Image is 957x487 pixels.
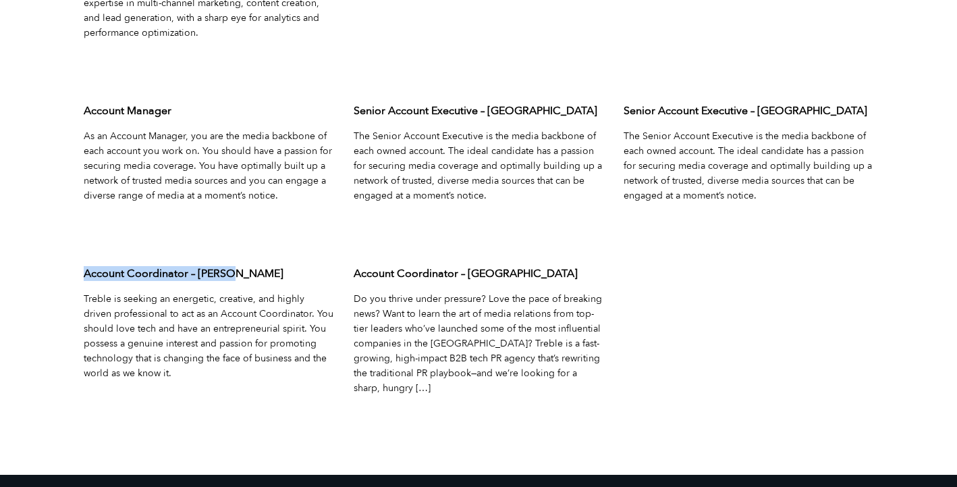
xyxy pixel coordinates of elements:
h3: Senior Account Executive – [GEOGRAPHIC_DATA] [624,103,873,118]
p: The Senior Account Executive is the media backbone of each owned account. The ideal candidate has... [624,129,873,203]
h3: Account Coordinator – [PERSON_NAME] [84,266,333,281]
p: Treble is seeking an energetic, creative, and highly driven professional to act as an Account Coo... [84,292,333,381]
p: Do you thrive under pressure? Love the pace of breaking news? Want to learn the art of media rela... [354,292,603,396]
p: The Senior Account Executive is the media backbone of each owned account. The ideal candidate has... [354,129,603,203]
h3: Account Coordinator – [GEOGRAPHIC_DATA] [354,266,603,281]
h3: Account Manager [84,103,333,118]
p: As an Account Manager, you are the media backbone of each account you work on. You should have a ... [84,129,333,203]
h3: Senior Account Executive – [GEOGRAPHIC_DATA] [354,103,603,118]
